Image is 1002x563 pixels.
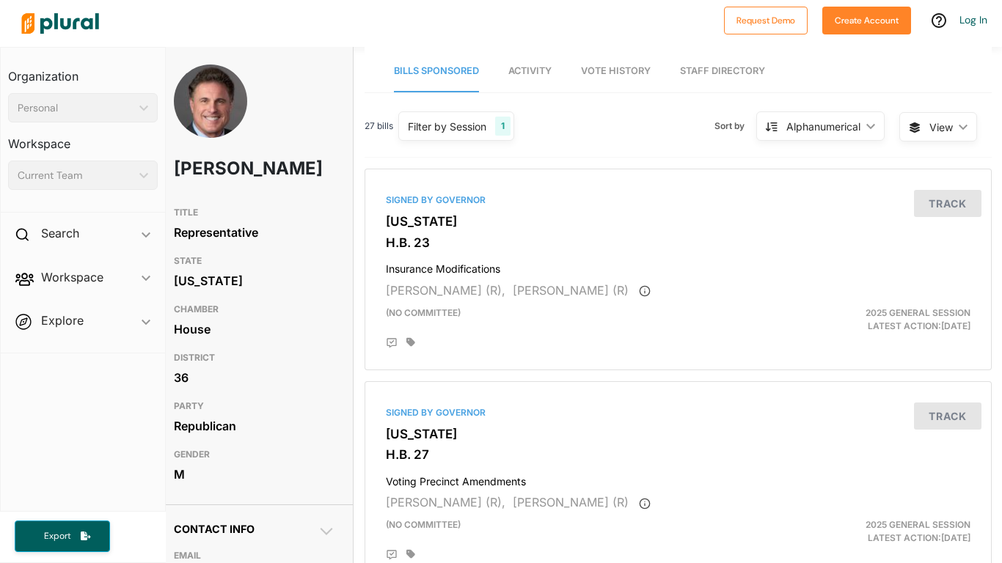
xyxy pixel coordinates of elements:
[581,51,651,92] a: Vote History
[174,415,335,437] div: Republican
[174,65,247,164] img: Headshot of Jim Dunnigan
[513,495,629,509] span: [PERSON_NAME] (R)
[174,318,335,340] div: House
[914,402,981,430] button: Track
[34,530,81,542] span: Export
[822,7,911,34] button: Create Account
[406,337,415,347] div: Add tags
[375,306,779,333] div: (no committee)
[386,337,398,349] div: Add Position Statement
[386,194,970,207] div: Signed by Governor
[174,270,335,292] div: [US_STATE]
[779,306,981,333] div: Latest Action: [DATE]
[408,119,486,134] div: Filter by Session
[8,122,158,155] h3: Workspace
[174,367,335,389] div: 36
[174,523,255,535] span: Contact Info
[406,549,415,559] div: Add tags
[513,283,629,298] span: [PERSON_NAME] (R)
[714,119,756,133] span: Sort by
[866,307,970,318] span: 2025 General Session
[786,119,860,134] div: Alphanumerical
[174,252,335,270] h3: STATE
[174,349,335,367] h3: DISTRICT
[866,519,970,530] span: 2025 General Session
[724,7,808,34] button: Request Demo
[375,518,779,545] div: (no committee)
[8,55,158,87] h3: Organization
[386,214,970,229] h3: [US_STATE]
[174,397,335,415] h3: PARTY
[174,204,335,221] h3: TITLE
[929,119,953,135] span: View
[18,100,134,116] div: Personal
[959,13,987,26] a: Log In
[495,117,511,136] div: 1
[386,256,970,276] h4: Insurance Modifications
[386,235,970,250] h3: H.B. 23
[779,518,981,545] div: Latest Action: [DATE]
[174,147,271,191] h1: [PERSON_NAME]
[15,520,110,552] button: Export
[386,549,398,561] div: Add Position Statement
[386,447,970,462] h3: H.B. 27
[581,65,651,76] span: Vote History
[41,225,79,241] h2: Search
[386,427,970,441] h3: [US_STATE]
[394,65,479,76] span: Bills Sponsored
[18,168,134,183] div: Current Team
[174,463,335,485] div: M
[386,406,970,419] div: Signed by Governor
[680,51,765,92] a: Staff Directory
[386,495,505,509] span: [PERSON_NAME] (R),
[394,51,479,92] a: Bills Sponsored
[914,190,981,217] button: Track
[386,283,505,298] span: [PERSON_NAME] (R),
[174,446,335,463] h3: GENDER
[174,221,335,243] div: Representative
[508,65,552,76] span: Activity
[822,12,911,27] a: Create Account
[724,12,808,27] a: Request Demo
[386,468,970,488] h4: Voting Precinct Amendments
[174,301,335,318] h3: CHAMBER
[365,119,393,133] span: 27 bills
[508,51,552,92] a: Activity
